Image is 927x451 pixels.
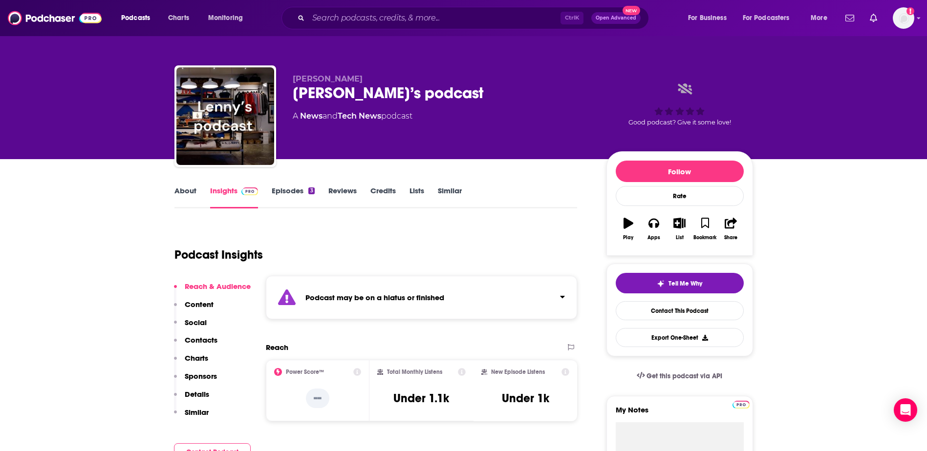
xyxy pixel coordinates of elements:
[266,343,288,352] h2: Reach
[185,300,214,309] p: Content
[308,10,561,26] input: Search podcasts, credits, & more...
[8,9,102,27] img: Podchaser - Follow, Share and Rate Podcasts
[491,369,545,375] h2: New Episode Listens
[591,12,641,24] button: Open AdvancedNew
[906,7,914,15] svg: Add a profile image
[272,186,314,208] a: Episodes3
[393,391,449,406] h3: Under 1.1k
[894,398,917,422] div: Open Intercom Messenger
[681,10,739,26] button: open menu
[210,186,259,208] a: InsightsPodchaser Pro
[647,235,660,241] div: Apps
[338,111,381,121] a: Tech News
[185,335,217,345] p: Contacts
[306,389,329,408] p: --
[736,10,804,26] button: open menu
[174,408,209,426] button: Similar
[616,211,641,246] button: Play
[606,74,753,135] div: Good podcast? Give it some love!
[629,364,731,388] a: Get this podcast via API
[438,186,462,208] a: Similar
[641,211,667,246] button: Apps
[201,10,256,26] button: open menu
[291,7,658,29] div: Search podcasts, credits, & more...
[305,293,444,302] strong: Podcast may be on a hiatus or finished
[647,372,722,380] span: Get this podcast via API
[676,235,684,241] div: List
[616,405,744,422] label: My Notes
[185,371,217,381] p: Sponsors
[174,247,263,262] h1: Podcast Insights
[293,110,412,122] div: A podcast
[692,211,718,246] button: Bookmark
[616,161,744,182] button: Follow
[174,318,207,336] button: Social
[893,7,914,29] img: User Profile
[168,11,189,25] span: Charts
[804,10,840,26] button: open menu
[370,186,396,208] a: Credits
[241,187,259,195] img: Podchaser Pro
[893,7,914,29] span: Logged in as WE_Broadcast1
[174,335,217,353] button: Contacts
[174,186,196,208] a: About
[893,7,914,29] button: Show profile menu
[657,280,665,287] img: tell me why sparkle
[176,67,274,165] img: Lenny’s podcast
[733,399,750,409] a: Pro website
[185,408,209,417] p: Similar
[387,369,442,375] h2: Total Monthly Listens
[293,74,363,83] span: [PERSON_NAME]
[174,353,208,371] button: Charts
[185,318,207,327] p: Social
[623,235,633,241] div: Play
[841,10,858,26] a: Show notifications dropdown
[743,11,790,25] span: For Podcasters
[866,10,881,26] a: Show notifications dropdown
[174,389,209,408] button: Details
[174,371,217,389] button: Sponsors
[693,235,716,241] div: Bookmark
[718,211,743,246] button: Share
[410,186,424,208] a: Lists
[185,353,208,363] p: Charts
[811,11,827,25] span: More
[688,11,727,25] span: For Business
[616,273,744,293] button: tell me why sparkleTell Me Why
[121,11,150,25] span: Podcasts
[502,391,549,406] h3: Under 1k
[308,187,314,194] div: 3
[185,389,209,399] p: Details
[162,10,195,26] a: Charts
[616,301,744,320] a: Contact This Podcast
[616,186,744,206] div: Rate
[733,401,750,409] img: Podchaser Pro
[174,300,214,318] button: Content
[667,211,692,246] button: List
[596,16,636,20] span: Open Advanced
[323,111,338,121] span: and
[208,11,243,25] span: Monitoring
[266,276,578,319] section: Click to expand status details
[561,12,583,24] span: Ctrl K
[185,282,251,291] p: Reach & Audience
[628,119,731,126] span: Good podcast? Give it some love!
[616,328,744,347] button: Export One-Sheet
[724,235,737,241] div: Share
[114,10,163,26] button: open menu
[286,369,324,375] h2: Power Score™
[668,280,702,287] span: Tell Me Why
[300,111,323,121] a: News
[328,186,357,208] a: Reviews
[174,282,251,300] button: Reach & Audience
[623,6,640,15] span: New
